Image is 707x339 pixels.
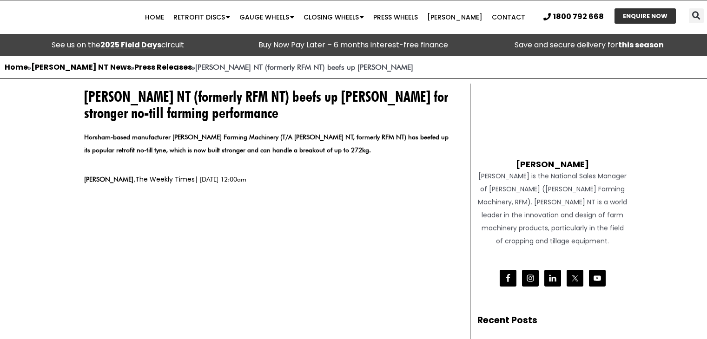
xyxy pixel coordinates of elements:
[477,314,628,327] h2: Recent Posts
[689,8,704,23] div: Search
[477,169,628,248] div: [PERSON_NAME] is the National Sales Manager of [PERSON_NAME] ([PERSON_NAME] Farming Machinery, RF...
[240,39,467,52] p: Buy Now Pay Later – 6 months interest-free finance
[5,63,413,72] span: » » »
[31,62,131,72] a: [PERSON_NAME] NT News
[477,150,628,169] h4: [PERSON_NAME]
[487,8,530,26] a: Contact
[623,13,667,19] span: ENQUIRE NOW
[195,63,413,72] strong: [PERSON_NAME] NT (formerly RFM NT) beefs up [PERSON_NAME]
[5,62,28,72] a: Home
[5,39,231,52] div: See us on the circuit
[84,173,456,186] p: , | [DATE] 12:00am
[235,8,299,26] a: Gauge Wheels
[140,8,169,26] a: Home
[476,39,702,52] p: Save and secure delivery for
[299,8,369,26] a: Closing Wheels
[28,3,121,32] img: Ryan NT logo
[369,8,423,26] a: Press Wheels
[134,62,192,72] a: Press Releases
[137,8,533,26] nav: Menu
[84,130,456,163] div: Horsham-based manufacturer [PERSON_NAME] Farming Machinery (T/A [PERSON_NAME] NT, formerly RFM NT...
[84,176,133,183] b: [PERSON_NAME]
[543,13,604,20] a: 1800 792 668
[553,13,604,20] span: 1800 792 668
[84,88,456,121] h1: [PERSON_NAME] NT (formerly RFM NT) beefs up [PERSON_NAME] for stronger no-till farming performance
[169,8,235,26] a: Retrofit Discs
[618,39,664,50] strong: this season
[423,8,487,26] a: [PERSON_NAME]
[135,175,195,184] a: The Weekly Times
[100,39,161,50] a: 2025 Field Days
[614,8,676,24] a: ENQUIRE NOW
